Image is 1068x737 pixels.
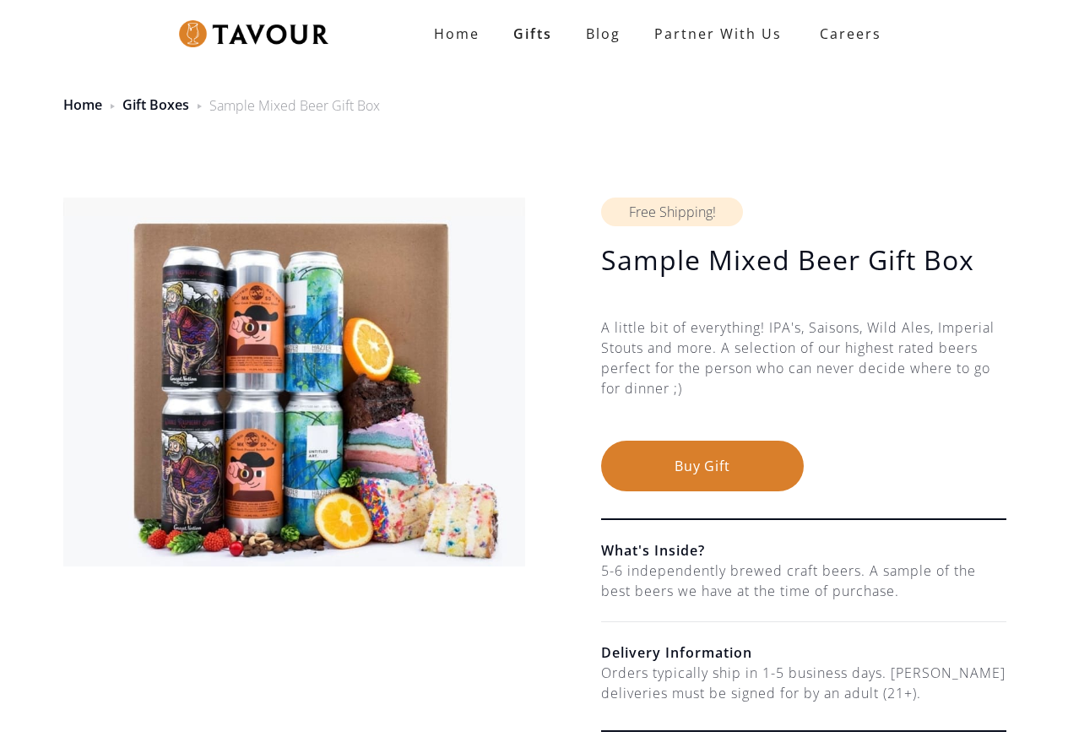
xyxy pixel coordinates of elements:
a: Careers [799,10,894,57]
a: partner with us [637,17,799,51]
h6: What's Inside? [601,540,1006,561]
h6: Delivery Information [601,642,1006,663]
button: Buy Gift [601,441,804,491]
div: 5-6 independently brewed craft beers. A sample of the best beers we have at the time of purchase. [601,561,1006,601]
div: A little bit of everything! IPA's, Saisons, Wild Ales, Imperial Stouts and more. A selection of o... [601,317,1006,441]
strong: Careers [820,17,881,51]
a: Home [63,95,102,114]
a: Gift Boxes [122,95,189,114]
a: Home [417,17,496,51]
div: Sample Mixed Beer Gift Box [209,95,380,116]
strong: Home [434,24,480,43]
div: Free Shipping! [601,198,743,226]
h1: Sample Mixed Beer Gift Box [601,243,1006,277]
a: Gifts [496,17,569,51]
div: Orders typically ship in 1-5 business days. [PERSON_NAME] deliveries must be signed for by an adu... [601,663,1006,703]
a: Blog [569,17,637,51]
